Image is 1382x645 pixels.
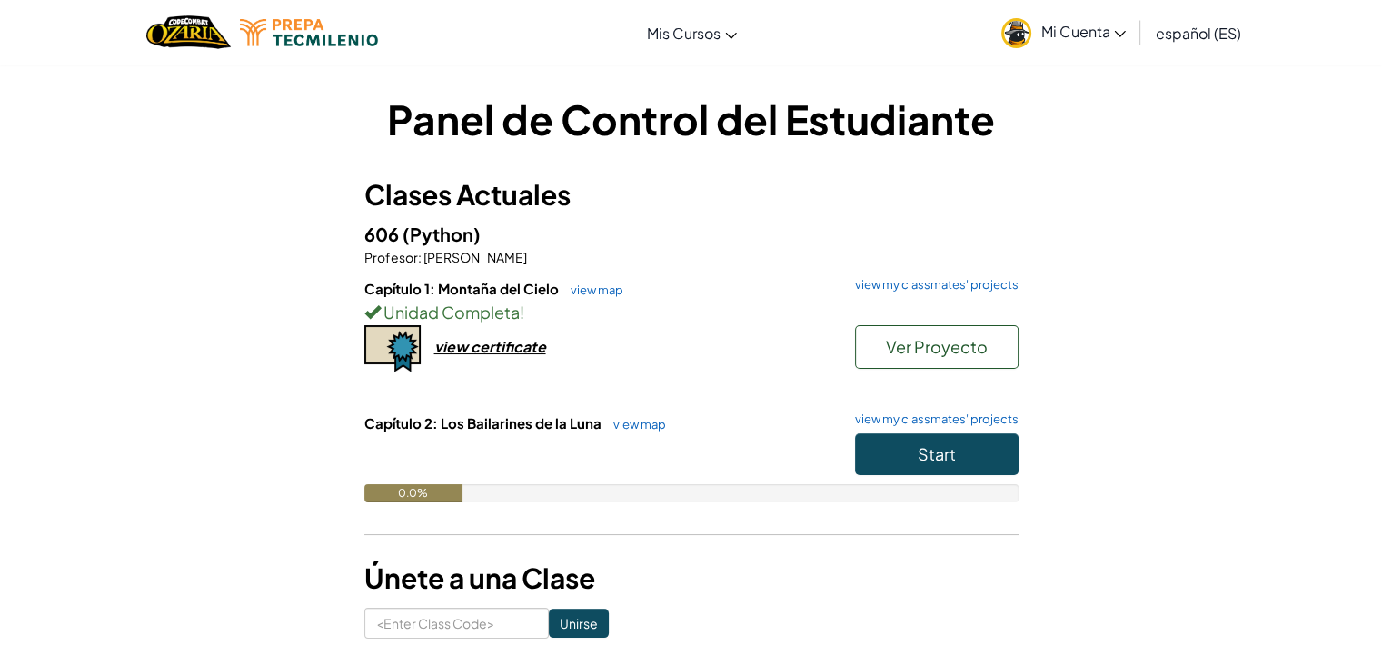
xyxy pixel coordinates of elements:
span: ! [520,302,524,322]
span: [PERSON_NAME] [422,249,527,265]
input: <Enter Class Code> [364,608,549,639]
button: Start [855,433,1019,475]
a: Mis Cursos [638,8,746,57]
img: certificate-icon.png [364,325,421,372]
input: Unirse [549,609,609,638]
a: view certificate [364,337,546,356]
span: Mis Cursos [647,24,721,43]
span: Profesor [364,249,418,265]
h3: Clases Actuales [364,174,1019,215]
span: Capítulo 1: Montaña del Cielo [364,280,562,297]
div: view certificate [434,337,546,356]
span: español (ES) [1155,24,1240,43]
span: : [418,249,422,265]
a: view my classmates' projects [846,413,1019,425]
img: Home [146,14,231,51]
a: view map [562,283,623,297]
img: Tecmilenio logo [240,19,378,46]
a: español (ES) [1146,8,1249,57]
span: (Python) [403,223,481,245]
span: Unidad Completa [381,302,520,322]
div: 0.0% [364,484,462,502]
a: view my classmates' projects [846,279,1019,291]
button: Ver Proyecto [855,325,1019,369]
span: Ver Proyecto [886,336,988,357]
a: Mi Cuenta [992,4,1135,61]
img: avatar [1001,18,1031,48]
span: Start [918,443,956,464]
span: 606 [364,223,403,245]
span: Mi Cuenta [1040,22,1126,41]
h3: Únete a una Clase [364,558,1019,599]
a: Ozaria by CodeCombat logo [146,14,231,51]
span: Capítulo 2: Los Bailarines de la Luna [364,414,604,432]
h1: Panel de Control del Estudiante [364,91,1019,147]
a: view map [604,417,666,432]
